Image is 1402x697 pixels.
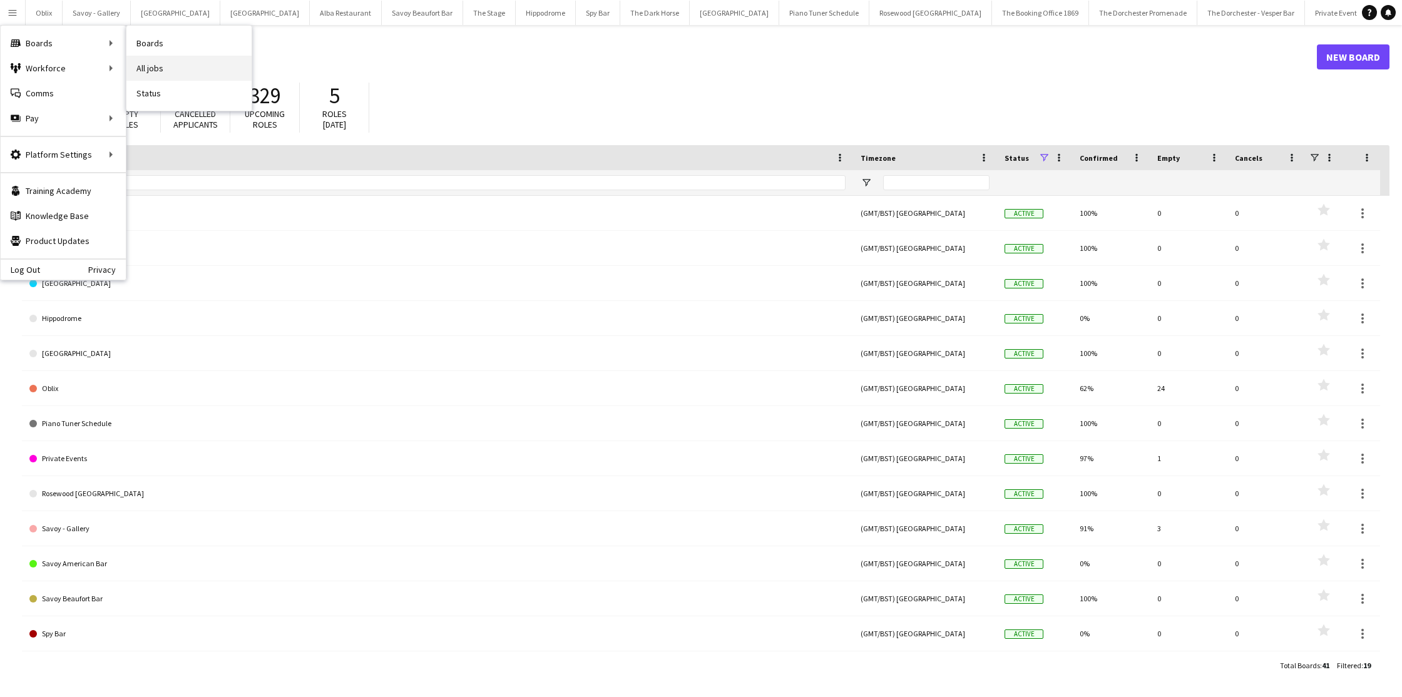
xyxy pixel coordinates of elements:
[853,476,997,511] div: (GMT/BST) [GEOGRAPHIC_DATA]
[1150,616,1227,651] div: 0
[1072,336,1150,370] div: 100%
[1,142,126,167] div: Platform Settings
[869,1,992,25] button: Rosewood [GEOGRAPHIC_DATA]
[29,231,846,266] a: [GEOGRAPHIC_DATA]
[1005,279,1043,288] span: Active
[1072,301,1150,335] div: 0%
[853,336,997,370] div: (GMT/BST) [GEOGRAPHIC_DATA]
[1150,266,1227,300] div: 0
[1,106,126,131] div: Pay
[1150,406,1227,440] div: 0
[1005,153,1029,163] span: Status
[1227,511,1305,546] div: 0
[1072,581,1150,616] div: 100%
[1,203,126,228] a: Knowledge Base
[690,1,779,25] button: [GEOGRAPHIC_DATA]
[29,266,846,301] a: [GEOGRAPHIC_DATA]
[1,31,126,56] div: Boards
[620,1,690,25] button: The Dark Horse
[29,441,846,476] a: Private Events
[1072,546,1150,581] div: 0%
[1072,511,1150,546] div: 91%
[1,178,126,203] a: Training Academy
[22,48,1317,66] h1: Boards
[576,1,620,25] button: Spy Bar
[88,265,126,275] a: Privacy
[1,228,126,253] a: Product Updates
[1150,196,1227,230] div: 0
[779,1,869,25] button: Piano Tuner Schedule
[245,108,285,130] span: Upcoming roles
[1157,153,1180,163] span: Empty
[1072,266,1150,300] div: 100%
[1227,581,1305,616] div: 0
[29,651,846,686] a: The Booking Office 1869
[1072,651,1150,686] div: 100%
[1,265,40,275] a: Log Out
[1150,581,1227,616] div: 0
[126,31,252,56] a: Boards
[1005,314,1043,323] span: Active
[1072,196,1150,230] div: 100%
[131,1,220,25] button: [GEOGRAPHIC_DATA]
[1227,266,1305,300] div: 0
[853,231,997,265] div: (GMT/BST) [GEOGRAPHIC_DATA]
[1005,489,1043,499] span: Active
[1227,231,1305,265] div: 0
[1150,651,1227,686] div: 0
[853,511,997,546] div: (GMT/BST) [GEOGRAPHIC_DATA]
[29,616,846,651] a: Spy Bar
[1227,301,1305,335] div: 0
[220,1,310,25] button: [GEOGRAPHIC_DATA]
[853,546,997,581] div: (GMT/BST) [GEOGRAPHIC_DATA]
[1227,371,1305,405] div: 0
[29,476,846,511] a: Rosewood [GEOGRAPHIC_DATA]
[853,651,997,686] div: (GMT/BST) [GEOGRAPHIC_DATA]
[853,406,997,440] div: (GMT/BST) [GEOGRAPHIC_DATA]
[29,406,846,441] a: Piano Tuner Schedule
[29,546,846,581] a: Savoy American Bar
[322,108,347,130] span: Roles [DATE]
[1317,44,1389,69] a: New Board
[861,177,872,188] button: Open Filter Menu
[1072,476,1150,511] div: 100%
[1227,406,1305,440] div: 0
[1150,546,1227,581] div: 0
[1072,441,1150,476] div: 97%
[1227,651,1305,686] div: 0
[63,1,131,25] button: Savoy - Gallery
[29,301,846,336] a: Hippodrome
[1005,594,1043,604] span: Active
[1337,661,1361,670] span: Filtered
[1072,616,1150,651] div: 0%
[1005,209,1043,218] span: Active
[29,336,846,371] a: [GEOGRAPHIC_DATA]
[26,1,63,25] button: Oblix
[173,108,218,130] span: Cancelled applicants
[1227,546,1305,581] div: 0
[853,616,997,651] div: (GMT/BST) [GEOGRAPHIC_DATA]
[126,56,252,81] a: All jobs
[1005,629,1043,639] span: Active
[52,175,846,190] input: Board name Filter Input
[883,175,990,190] input: Timezone Filter Input
[1072,231,1150,265] div: 100%
[1072,406,1150,440] div: 100%
[1280,661,1320,670] span: Total Boards
[29,196,846,231] a: Alba Restaurant
[1005,419,1043,429] span: Active
[29,371,846,406] a: Oblix
[516,1,576,25] button: Hippodrome
[1072,371,1150,405] div: 62%
[1005,384,1043,394] span: Active
[853,266,997,300] div: (GMT/BST) [GEOGRAPHIC_DATA]
[1,81,126,106] a: Comms
[1337,653,1371,678] div: :
[1005,559,1043,569] span: Active
[1150,231,1227,265] div: 0
[29,511,846,546] a: Savoy - Gallery
[1227,196,1305,230] div: 0
[1,56,126,81] div: Workforce
[853,581,997,616] div: (GMT/BST) [GEOGRAPHIC_DATA]
[1080,153,1118,163] span: Confirmed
